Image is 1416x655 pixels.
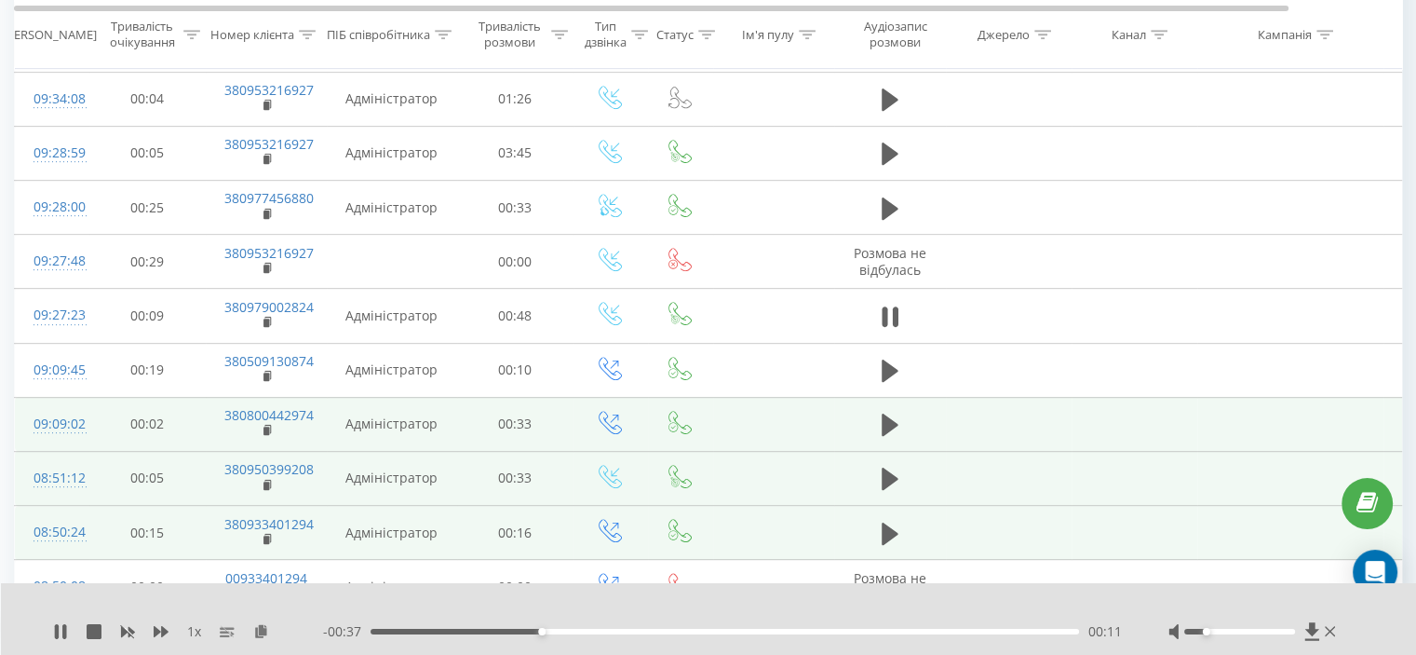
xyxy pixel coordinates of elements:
a: 380509130874 [224,352,314,370]
div: 08:51:12 [34,460,71,497]
td: Адміністратор [327,397,457,451]
div: 09:28:00 [34,189,71,225]
td: Адміністратор [327,181,457,235]
td: 00:15 [89,506,206,560]
div: Аудіозапис розмови [850,20,940,51]
a: 380953216927 [224,244,314,262]
div: 09:09:02 [34,406,71,443]
td: Адміністратор [327,126,457,180]
div: Номер клієнта [210,27,294,43]
td: Адміністратор [327,72,457,126]
div: Open Intercom Messenger [1353,550,1397,594]
td: 00:00 [89,560,206,614]
span: Розмова не відбулась [854,244,926,279]
div: 08:50:24 [34,514,71,551]
td: 00:00 [457,235,573,289]
div: ПІБ співробітника [327,27,430,43]
td: Адміністратор [327,560,457,614]
td: 00:09 [89,289,206,343]
td: Адміністратор [327,451,457,505]
div: 08:50:08 [34,568,71,605]
td: 00:48 [457,289,573,343]
div: 09:34:08 [34,81,71,117]
td: 00:33 [457,181,573,235]
div: Тривалість розмови [473,20,546,51]
div: Джерело [978,27,1030,43]
div: Кампанія [1258,27,1312,43]
a: 380977456880 [224,189,314,207]
td: Адміністратор [327,506,457,560]
div: 09:27:23 [34,297,71,334]
td: 01:26 [457,72,573,126]
a: 380979002824 [224,298,314,316]
span: Розмова не відбулась [854,569,926,604]
a: 380953216927 [224,81,314,99]
a: 00933401294 [225,569,307,587]
td: 00:33 [457,397,573,451]
td: 00:19 [89,343,206,397]
div: Accessibility label [1202,628,1209,635]
div: Accessibility label [538,628,546,635]
td: 00:00 [457,560,573,614]
span: - 00:37 [323,622,371,641]
div: 09:09:45 [34,352,71,389]
td: 00:16 [457,506,573,560]
td: 00:10 [457,343,573,397]
div: Статус [656,27,694,43]
a: 380953216927 [224,135,314,153]
a: 380800442974 [224,406,314,424]
td: 00:33 [457,451,573,505]
a: 380933401294 [224,515,314,533]
td: Адміністратор [327,289,457,343]
td: 03:45 [457,126,573,180]
span: 1 x [187,622,201,641]
td: 00:02 [89,397,206,451]
td: 00:05 [89,126,206,180]
div: Ім'я пулу [742,27,794,43]
div: Тип дзвінка [585,20,627,51]
div: Канал [1112,27,1146,43]
td: 00:05 [89,451,206,505]
td: Адміністратор [327,343,457,397]
div: 09:27:48 [34,243,71,280]
span: 00:11 [1088,622,1122,641]
td: 00:29 [89,235,206,289]
div: 09:28:59 [34,135,71,171]
div: [PERSON_NAME] [3,27,97,43]
div: Тривалість очікування [105,20,179,51]
td: 00:25 [89,181,206,235]
td: 00:04 [89,72,206,126]
a: 380950399208 [224,460,314,478]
